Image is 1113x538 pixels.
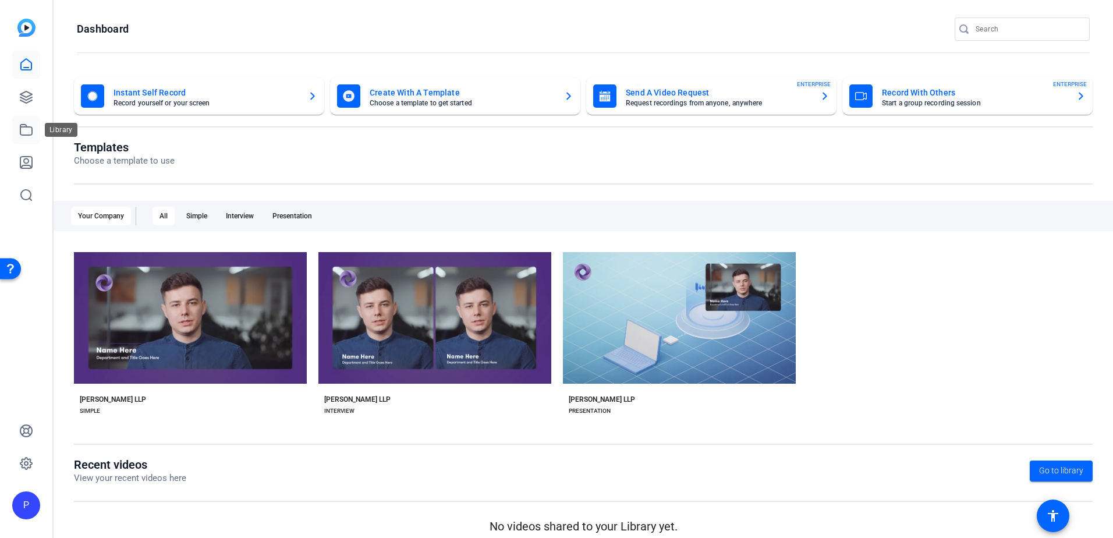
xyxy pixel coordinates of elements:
mat-card-subtitle: Start a group recording session [882,100,1067,107]
div: SIMPLE [80,406,100,416]
div: Interview [219,207,261,225]
div: Presentation [265,207,319,225]
mat-icon: accessibility [1046,509,1060,523]
div: PRESENTATION [569,406,611,416]
span: Go to library [1039,465,1083,477]
p: No videos shared to your Library yet. [74,518,1093,535]
div: INTERVIEW [324,406,355,416]
mat-card-title: Create With A Template [370,86,555,100]
button: Record With OthersStart a group recording sessionENTERPRISE [842,77,1093,115]
img: blue-gradient.svg [17,19,36,37]
span: ENTERPRISE [797,80,831,89]
div: [PERSON_NAME] LLP [324,395,391,404]
div: Your Company [71,207,131,225]
div: Simple [179,207,214,225]
input: Search [976,22,1080,36]
h1: Templates [74,140,175,154]
mat-card-title: Record With Others [882,86,1067,100]
mat-card-title: Send A Video Request [626,86,811,100]
div: [PERSON_NAME] LLP [569,395,635,404]
div: Library [45,123,77,137]
div: P [12,491,40,519]
div: [PERSON_NAME] LLP [80,395,146,404]
mat-card-subtitle: Request recordings from anyone, anywhere [626,100,811,107]
mat-card-subtitle: Record yourself or your screen [114,100,299,107]
button: Instant Self RecordRecord yourself or your screen [74,77,324,115]
div: All [153,207,175,225]
p: Choose a template to use [74,154,175,168]
button: Send A Video RequestRequest recordings from anyone, anywhereENTERPRISE [586,77,836,115]
h1: Recent videos [74,458,186,472]
span: ENTERPRISE [1053,80,1087,89]
p: View your recent videos here [74,472,186,485]
h1: Dashboard [77,22,129,36]
button: Create With A TemplateChoose a template to get started [330,77,580,115]
mat-card-title: Instant Self Record [114,86,299,100]
a: Go to library [1030,461,1093,482]
mat-card-subtitle: Choose a template to get started [370,100,555,107]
